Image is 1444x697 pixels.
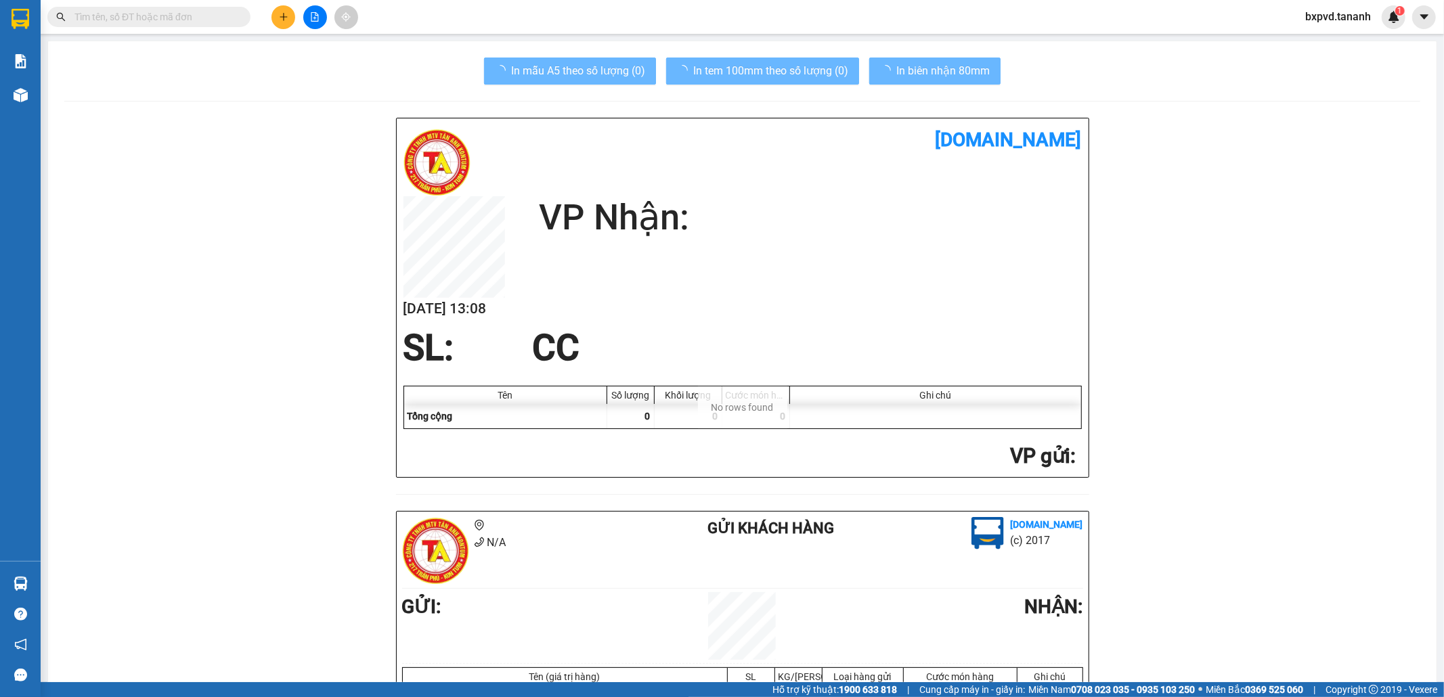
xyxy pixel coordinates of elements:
b: GỬI : [402,595,441,618]
span: search [56,12,66,22]
div: Cước món hàng [907,671,1013,682]
div: Tên (giá trị hàng) [406,671,724,682]
span: | [907,682,909,697]
button: caret-down [1412,5,1436,29]
button: In biên nhận 80mm [869,58,1001,85]
span: In tem 100mm theo số lượng (0) [693,62,848,79]
span: notification [14,638,27,651]
b: NHẬN : [1024,595,1082,618]
img: logo.jpg [403,129,471,196]
div: Số lượng [611,390,651,401]
span: In biên nhận 80mm [896,62,990,79]
span: 1 [1397,6,1402,16]
span: loading [677,65,693,76]
li: N/A [402,534,654,551]
img: logo.jpg [971,517,1004,549]
span: loading [880,65,896,76]
strong: 1900 633 818 [839,684,897,695]
div: KG/[PERSON_NAME] [779,671,818,682]
img: solution-icon [14,54,28,68]
h2: [DATE] 13:08 [403,298,505,320]
button: aim [334,5,358,29]
span: message [14,669,27,681]
div: Loại hàng gửi [826,671,900,682]
span: Hỗ trợ kỹ thuật: [772,682,897,697]
input: Tìm tên, số ĐT hoặc mã đơn [74,9,234,24]
span: VP gửi [1011,444,1071,468]
span: environment [474,520,485,531]
span: ⚪️ [1198,687,1202,692]
button: In tem 100mm theo số lượng (0) [666,58,859,85]
div: Ghi chú [1021,671,1079,682]
button: In mẫu A5 theo số lượng (0) [484,58,656,85]
img: warehouse-icon [14,88,28,102]
span: | [1313,682,1315,697]
span: SL: [403,327,454,369]
div: Ghi chú [793,390,1078,401]
span: 0 [713,411,718,422]
div: SL [731,671,771,682]
b: [DOMAIN_NAME] [936,129,1082,151]
li: (c) 2017 [1011,532,1083,549]
button: file-add [303,5,327,29]
span: Miền Bắc [1206,682,1303,697]
span: plus [279,12,288,22]
span: phone [474,537,485,547]
span: Miền Nam [1028,682,1195,697]
span: loading [495,65,511,76]
span: caret-down [1418,11,1430,23]
strong: 0369 525 060 [1245,684,1303,695]
h2: VP Nhận: [539,196,1082,239]
span: In mẫu A5 theo số lượng (0) [511,62,645,79]
div: Cước món hàng [726,390,786,401]
div: CC [524,328,588,368]
img: warehouse-icon [14,577,28,591]
img: logo.jpg [402,517,470,585]
span: 0 [645,411,651,422]
span: 0 [781,411,786,422]
span: Cung cấp máy in - giấy in: [919,682,1025,697]
span: Tổng cộng [408,411,453,422]
div: Khối lượng [658,390,718,401]
img: icon-new-feature [1388,11,1400,23]
button: plus [271,5,295,29]
span: file-add [310,12,320,22]
strong: 0708 023 035 - 0935 103 250 [1071,684,1195,695]
sup: 1 [1395,6,1405,16]
div: Tên [408,390,603,401]
span: aim [341,12,351,22]
span: question-circle [14,608,27,621]
b: Gửi khách hàng [707,520,834,537]
img: logo-vxr [12,9,29,29]
h2: : [403,443,1076,470]
span: bxpvd.tananh [1294,8,1382,25]
span: copyright [1369,685,1378,694]
b: [DOMAIN_NAME] [1011,519,1083,530]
